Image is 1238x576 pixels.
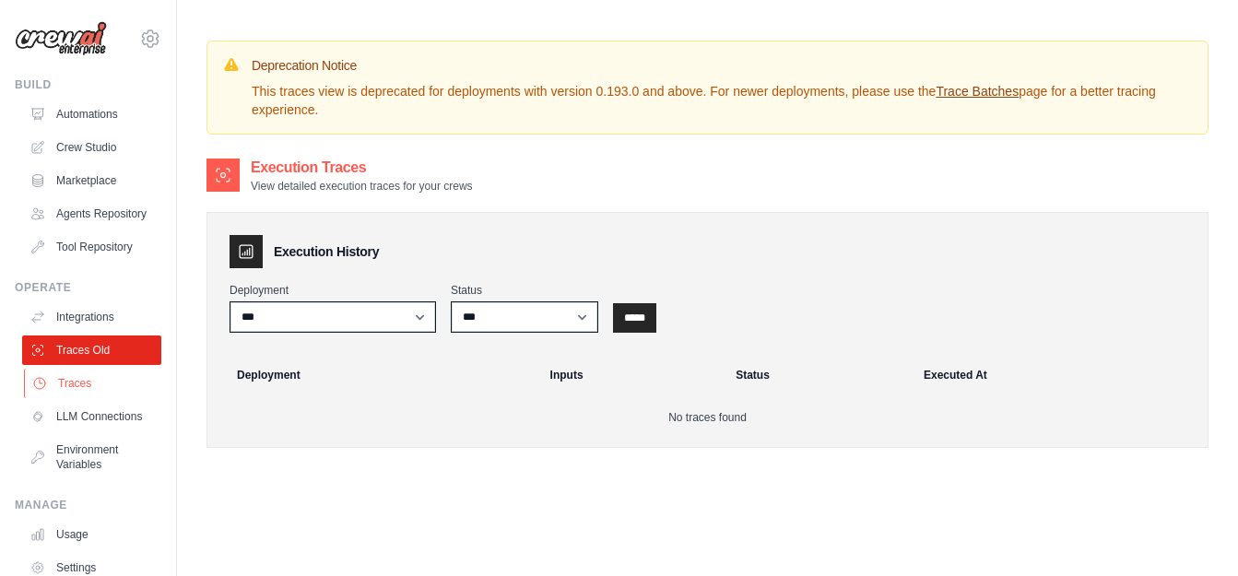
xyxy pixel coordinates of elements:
a: Trace Batches [936,84,1019,99]
div: Manage [15,498,161,512]
div: Build [15,77,161,92]
a: Traces [24,369,163,398]
h3: Execution History [274,242,379,261]
label: Deployment [230,283,436,298]
p: View detailed execution traces for your crews [251,179,473,194]
th: Inputs [539,355,725,395]
a: Marketplace [22,166,161,195]
a: Usage [22,520,161,549]
a: Tool Repository [22,232,161,262]
div: Operate [15,280,161,295]
a: LLM Connections [22,402,161,431]
a: Environment Variables [22,435,161,479]
th: Executed At [913,355,1200,395]
a: Agents Repository [22,199,161,229]
p: This traces view is deprecated for deployments with version 0.193.0 and above. For newer deployme... [252,82,1193,119]
img: Logo [15,21,107,56]
th: Status [725,355,913,395]
a: Traces Old [22,335,161,365]
p: No traces found [230,410,1185,425]
th: Deployment [215,355,539,395]
a: Automations [22,100,161,129]
a: Crew Studio [22,133,161,162]
label: Status [451,283,598,298]
h3: Deprecation Notice [252,56,1193,75]
h2: Execution Traces [251,157,473,179]
a: Integrations [22,302,161,332]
